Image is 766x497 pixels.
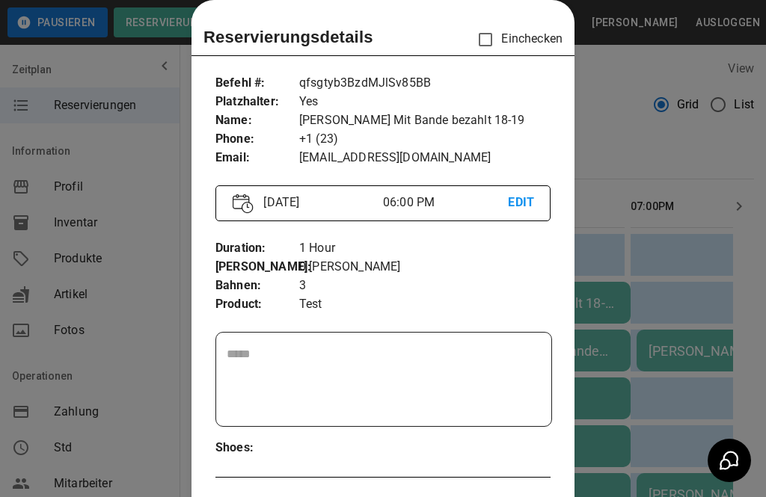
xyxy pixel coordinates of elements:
[299,93,551,111] p: Yes
[299,130,551,149] p: +1 (23)
[215,74,299,93] p: Befehl # :
[215,93,299,111] p: Platzhalter :
[299,74,551,93] p: qfsgtyb3BzdMJlSv85BB
[215,258,299,277] p: [PERSON_NAME] :
[203,25,373,49] p: Reservierungsdetails
[299,239,551,258] p: 1 Hour
[299,111,551,130] p: [PERSON_NAME] Mit Bande bezahlt 18-19
[215,149,299,167] p: Email :
[470,24,563,55] p: Einchecken
[299,149,551,167] p: [EMAIL_ADDRESS][DOMAIN_NAME]
[215,130,299,149] p: Phone :
[233,194,254,214] img: Vector
[508,194,533,212] p: EDIT
[215,239,299,258] p: Duration :
[215,295,299,314] p: Product :
[215,439,299,457] p: Shoes :
[299,258,551,277] p: 0 [PERSON_NAME]
[257,194,383,212] p: [DATE]
[299,277,551,295] p: 3
[383,194,509,212] p: 06:00 PM
[299,295,551,314] p: Test
[215,111,299,130] p: Name :
[215,277,299,295] p: Bahnen :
